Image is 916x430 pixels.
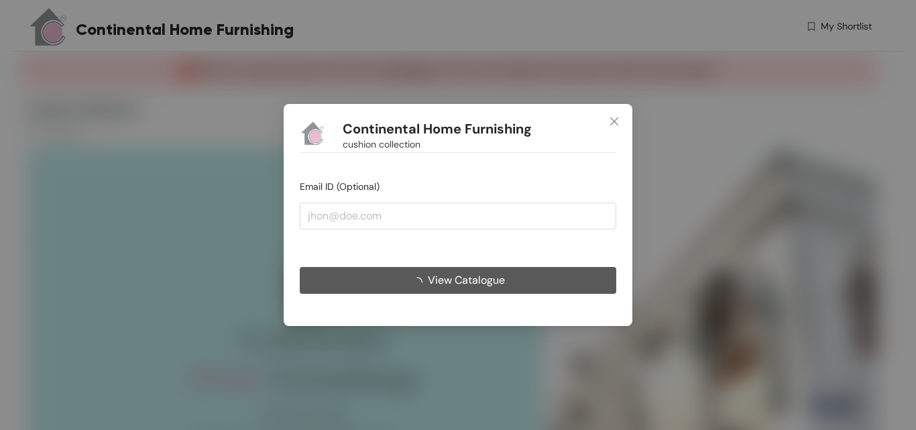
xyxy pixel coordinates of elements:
[300,180,380,193] span: Email ID (Optional)
[609,116,620,127] span: close
[412,277,428,288] span: loading
[300,267,616,294] button: View Catalogue
[596,104,632,140] button: Close
[343,121,532,138] h1: Continental Home Furnishing
[300,120,327,147] img: Buyer Portal
[428,272,505,288] span: View Catalogue
[300,203,616,229] input: jhon@doe.com
[343,137,420,152] span: cushion collection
